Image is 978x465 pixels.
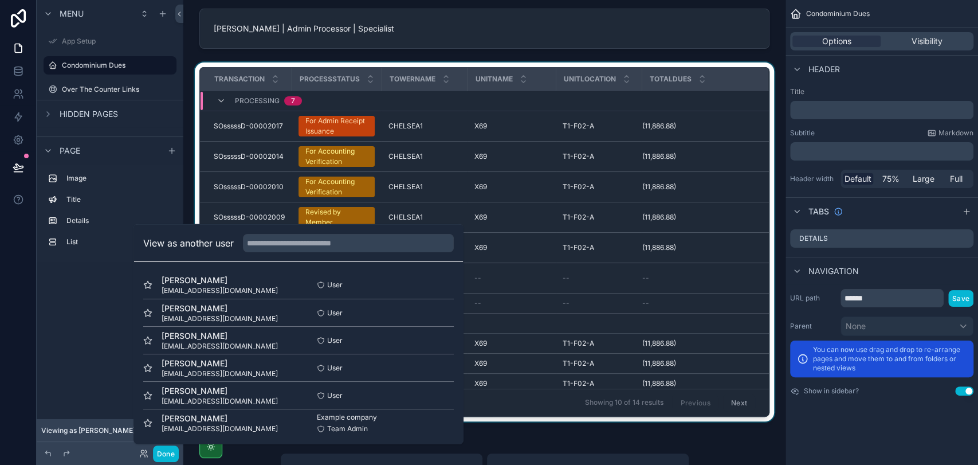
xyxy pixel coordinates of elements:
[62,61,170,70] label: Condominium Dues
[790,142,973,161] div: scrollable content
[476,75,513,84] span: Unitname
[912,36,942,47] span: Visibility
[913,173,934,185] span: Large
[808,64,840,75] span: Header
[162,357,278,369] span: [PERSON_NAME]
[162,424,278,433] span: [EMAIL_ADDRESS][DOMAIN_NAME]
[66,237,172,247] label: List
[41,426,135,435] span: Viewing as [PERSON_NAME]
[60,145,80,157] span: Page
[162,369,278,378] span: [EMAIL_ADDRESS][DOMAIN_NAME]
[813,345,967,373] p: You can now use drag and drop to re-arrange pages and move them to and from folders or nested views
[162,330,278,341] span: [PERSON_NAME]
[927,128,973,138] a: Markdown
[882,173,900,185] span: 75%
[162,385,278,396] span: [PERSON_NAME]
[62,85,174,94] label: Over The Counter Links
[950,173,963,185] span: Full
[162,396,278,405] span: [EMAIL_ADDRESS][DOMAIN_NAME]
[143,236,234,250] h2: View as another user
[846,321,866,332] span: None
[66,174,172,183] label: Image
[822,36,851,47] span: Options
[162,412,278,424] span: [PERSON_NAME]
[327,308,343,317] span: User
[300,75,360,84] span: Processstatus
[790,294,836,303] label: URL path
[327,280,343,290] span: User
[584,398,663,408] span: Showing 10 of 14 results
[60,8,84,19] span: Menu
[808,265,859,277] span: Navigation
[44,56,176,75] a: Condominium Dues
[291,96,295,105] div: 7
[214,75,265,84] span: Transaction
[845,173,871,185] span: Default
[162,341,278,350] span: [EMAIL_ADDRESS][DOMAIN_NAME]
[66,216,172,225] label: Details
[808,206,829,217] span: Tabs
[327,335,343,345] span: User
[790,87,973,96] label: Title
[804,386,859,396] label: Show in sidebar?
[60,108,118,120] span: Hidden pages
[790,128,815,138] label: Subtitle
[162,302,278,314] span: [PERSON_NAME]
[327,363,343,372] span: User
[948,290,973,307] button: Save
[153,446,179,462] button: Done
[44,32,176,50] a: App Setup
[37,164,183,263] div: scrollable content
[327,390,343,400] span: User
[799,234,828,243] label: Details
[235,96,280,105] span: Processing
[162,286,278,295] span: [EMAIL_ADDRESS][DOMAIN_NAME]
[390,75,435,84] span: Towername
[162,275,278,286] span: [PERSON_NAME]
[790,322,836,331] label: Parent
[723,394,755,412] button: Next
[650,75,692,84] span: Totaldues
[790,174,836,183] label: Header width
[66,195,172,204] label: Title
[840,316,973,336] button: None
[162,314,278,323] span: [EMAIL_ADDRESS][DOMAIN_NAME]
[317,412,377,421] span: Example company
[44,80,176,99] a: Over The Counter Links
[938,128,973,138] span: Markdown
[62,37,174,46] label: App Setup
[806,9,870,18] span: Condominium Dues
[327,424,368,433] span: Team Admin
[790,101,973,119] div: scrollable content
[564,75,616,84] span: Unitlocation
